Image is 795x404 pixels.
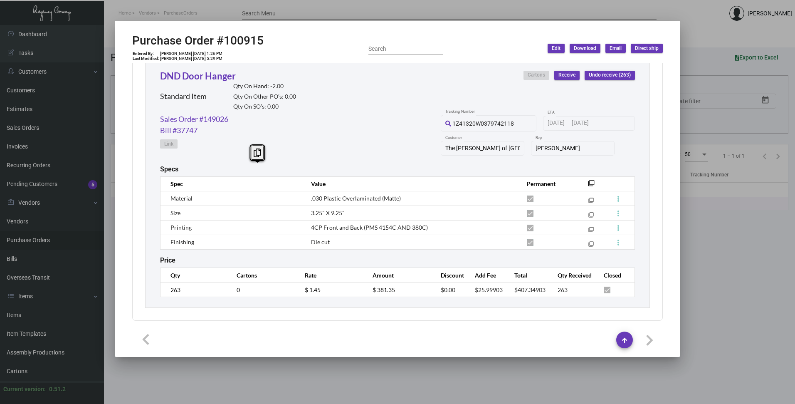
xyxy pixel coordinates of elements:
h2: Standard Item [160,92,207,101]
span: 4CP Front and Back (PMS 4154C AND 380C) [311,224,428,231]
span: 3.25" X 9.25" [311,209,345,216]
span: 263 [558,286,568,293]
h2: Qty On SO’s: 0.00 [233,103,296,110]
a: DND Door Hanger [160,70,236,82]
button: Link [160,139,178,149]
td: Last Modified: [132,56,160,61]
th: Total [506,268,549,283]
span: Receive [558,72,575,79]
i: Copy [254,149,261,157]
td: Entered By: [132,51,160,56]
span: Direct ship [635,45,659,52]
button: Receive [554,71,580,80]
button: Cartons [523,71,549,80]
th: Add Fee [467,268,506,283]
th: Cartons [228,268,296,283]
input: Start date [548,120,565,126]
td: [PERSON_NAME] [DATE] 1:26 PM [160,51,223,56]
span: Size [170,209,180,216]
span: $407.34903 [514,286,546,293]
span: $25.99903 [475,286,503,293]
th: Amount [364,268,432,283]
h2: Qty On Other PO’s: 0.00 [233,93,296,100]
h2: Qty On Hand: -2.00 [233,83,296,90]
mat-icon: filter_none [588,214,594,219]
th: Spec [160,176,303,191]
span: Cartons [528,72,545,79]
div: 0.51.2 [49,385,66,394]
button: Direct ship [631,44,663,53]
a: Sales Order #149026 [160,114,228,125]
th: Qty Received [549,268,595,283]
th: Qty [160,268,229,283]
h2: Purchase Order #100915 [132,34,264,48]
input: End date [572,120,612,126]
span: Material [170,195,193,202]
span: Printing [170,224,192,231]
mat-icon: filter_none [588,199,594,205]
span: $0.00 [441,286,455,293]
div: Current version: [3,385,46,394]
th: Rate [296,268,365,283]
th: Permanent [518,176,575,191]
a: Bill #37747 [160,125,198,136]
span: Undo receive (263) [589,72,631,79]
span: Link [164,141,173,148]
span: Die cut [311,238,330,245]
span: – [566,120,570,126]
h2: Price [160,256,175,264]
h2: Specs [160,165,178,173]
th: Value [303,176,518,191]
span: Finishing [170,238,194,245]
th: Discount [432,268,467,283]
mat-icon: filter_none [588,182,595,189]
td: [PERSON_NAME] [DATE] 5:29 PM [160,56,223,61]
button: Email [605,44,626,53]
button: Edit [548,44,565,53]
span: 1Z41320W0379742118 [452,120,514,127]
span: Download [574,45,596,52]
span: .030 Plastic Overlaminated (Matte) [311,195,401,202]
mat-icon: filter_none [588,243,594,248]
button: Undo receive (263) [585,71,635,80]
mat-icon: filter_none [588,228,594,234]
th: Closed [595,268,635,283]
span: Edit [552,45,560,52]
button: Download [570,44,600,53]
span: Email [610,45,622,52]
